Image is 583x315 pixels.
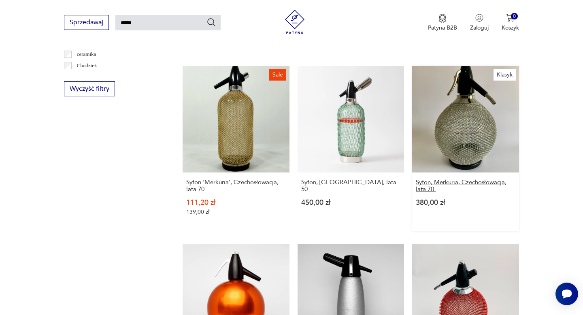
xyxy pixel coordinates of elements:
button: Zaloguj [470,14,489,32]
h3: Syfon, Merkuria, Czechosłowacja, lata 70. [416,179,515,193]
button: Szukaj [206,17,216,27]
p: 139,00 zł [186,209,285,215]
button: Sprzedawaj [64,15,109,30]
img: Ikonka użytkownika [475,14,483,22]
div: 0 [511,13,518,20]
img: Patyna - sklep z meblami i dekoracjami vintage [283,10,307,34]
a: Ikona medaluPatyna B2B [428,14,457,32]
img: Ikona medalu [438,14,447,23]
img: Ikona koszyka [506,14,514,22]
button: 0Koszyk [502,14,519,32]
p: Ćmielów [77,72,96,81]
p: 111,20 zł [186,199,285,206]
p: ceramika [77,50,96,59]
iframe: Smartsupp widget button [555,283,578,305]
p: Patyna B2B [428,24,457,32]
p: Zaloguj [470,24,489,32]
a: Syfon, Belgia, lata 50.Syfon, [GEOGRAPHIC_DATA], lata 50.450,00 zł [298,66,404,231]
p: Chodzież [77,61,97,70]
h3: Syfon, [GEOGRAPHIC_DATA], lata 50. [301,179,400,193]
a: Sprzedawaj [64,20,109,26]
p: Koszyk [502,24,519,32]
p: 380,00 zł [416,199,515,206]
a: KlasykSyfon, Merkuria, Czechosłowacja, lata 70.Syfon, Merkuria, Czechosłowacja, lata 70.380,00 zł [412,66,519,231]
p: 450,00 zł [301,199,400,206]
button: Patyna B2B [428,14,457,32]
button: Wyczyść filtry [64,81,115,96]
a: SaleSyfon ‘Merkuria’, Czechosłowacja, lata 70.Syfon ‘Merkuria’, Czechosłowacja, lata 70.111,20 zł... [183,66,289,231]
h3: Syfon ‘Merkuria’, Czechosłowacja, lata 70. [186,179,285,193]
